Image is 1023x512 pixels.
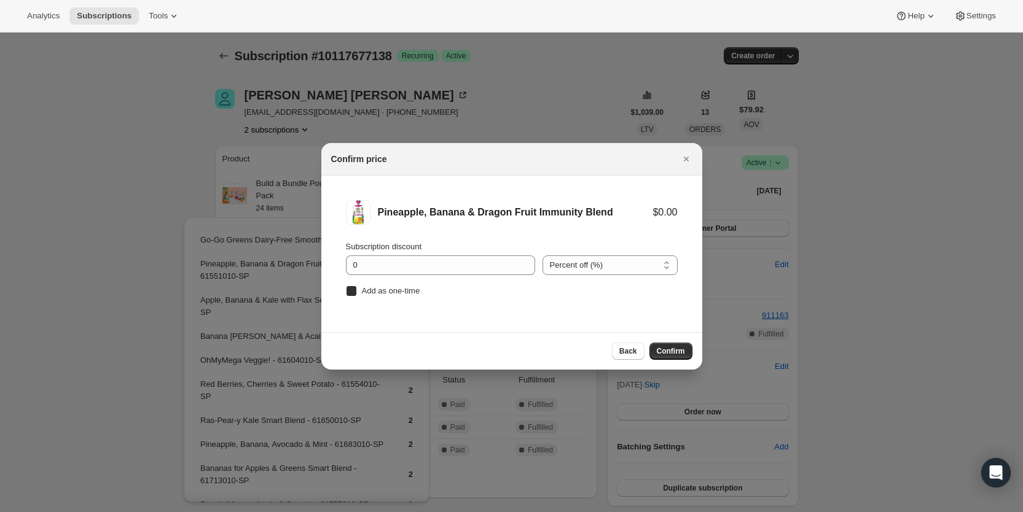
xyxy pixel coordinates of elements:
span: Add as one-time [362,286,420,295]
button: Subscriptions [69,7,139,25]
span: Analytics [27,11,60,21]
button: Tools [141,7,187,25]
button: Help [888,7,944,25]
button: Confirm [649,343,692,360]
span: Confirm [657,346,685,356]
h2: Confirm price [331,153,387,165]
button: Close [678,150,695,168]
button: Analytics [20,7,67,25]
button: Back [612,343,645,360]
div: $0.00 [653,206,677,219]
span: Help [907,11,924,21]
span: Back [619,346,637,356]
span: Subscriptions [77,11,131,21]
span: Tools [149,11,168,21]
img: Pineapple, Banana & Dragon Fruit Immunity Blend [346,200,370,225]
div: Pineapple, Banana & Dragon Fruit Immunity Blend [378,206,653,219]
button: Settings [947,7,1003,25]
div: Open Intercom Messenger [981,458,1011,487]
span: Settings [966,11,996,21]
span: Subscription discount [346,242,422,251]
